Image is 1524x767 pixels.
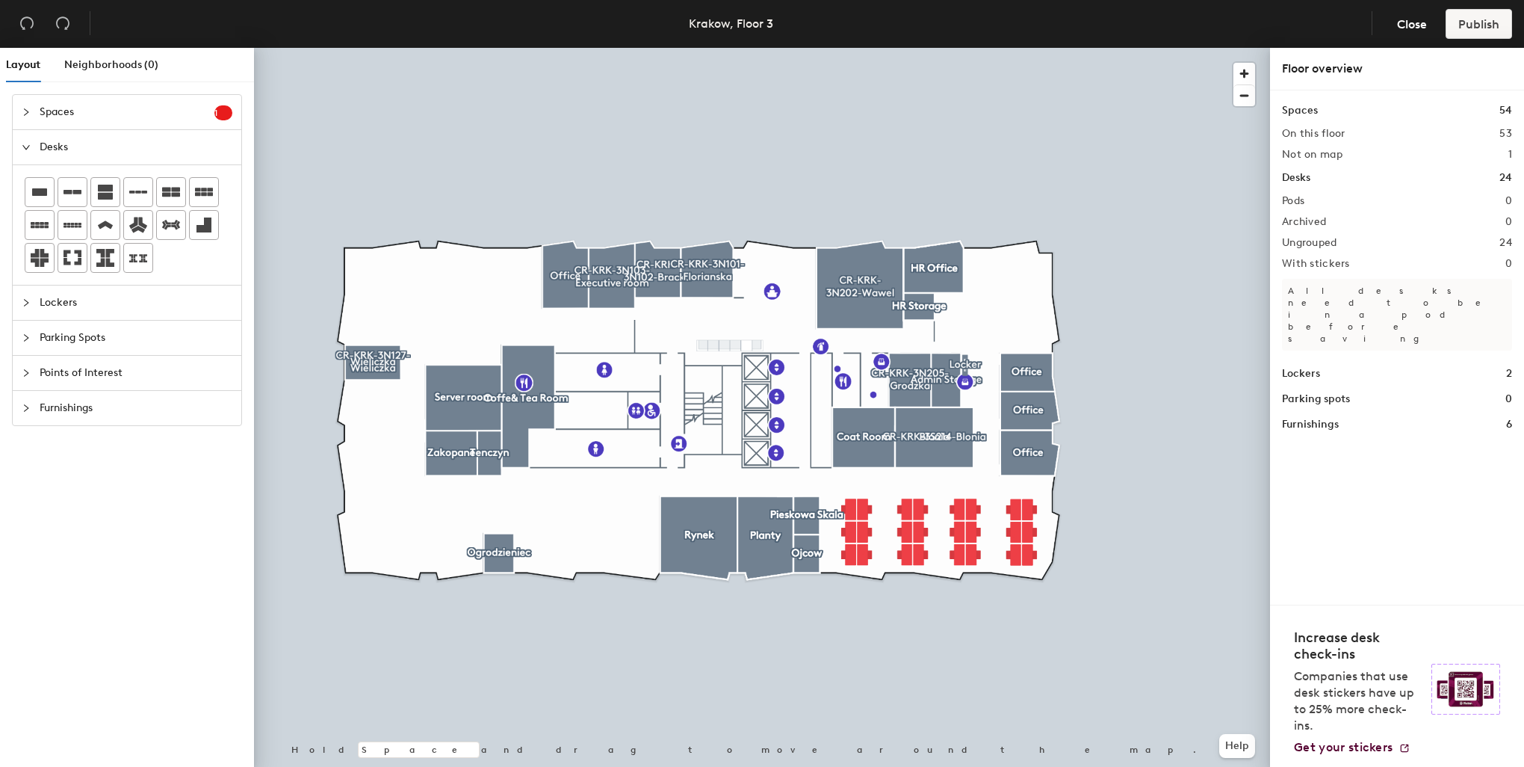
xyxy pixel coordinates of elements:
h2: 1 [1508,149,1512,161]
span: Desks [40,130,232,164]
h2: 0 [1505,216,1512,228]
h2: Pods [1282,195,1304,207]
span: Points of Interest [40,356,232,390]
span: expanded [22,143,31,152]
h2: 0 [1505,258,1512,270]
span: Neighborhoods (0) [64,58,158,71]
h1: 54 [1499,102,1512,119]
img: Sticker logo [1431,664,1500,715]
span: Layout [6,58,40,71]
span: collapsed [22,298,31,307]
h1: Furnishings [1282,416,1339,433]
h2: Ungrouped [1282,237,1337,249]
span: Close [1397,17,1427,31]
h1: Spaces [1282,102,1318,119]
h1: 2 [1506,366,1512,382]
h2: 53 [1499,128,1512,140]
p: Companies that use desk stickers have up to 25% more check-ins. [1294,668,1422,734]
h1: 24 [1499,170,1512,186]
span: Lockers [40,286,232,320]
h4: Increase desk check-ins [1294,629,1422,662]
h2: Archived [1282,216,1326,228]
span: collapsed [22,108,31,117]
span: collapsed [22,404,31,413]
span: undo [19,16,34,31]
a: Get your stickers [1294,740,1410,755]
div: Krakow, Floor 3 [689,14,773,33]
button: Close [1384,9,1440,39]
p: All desks need to be in a pod before saving [1282,279,1512,351]
h1: 0 [1505,391,1512,407]
h1: Lockers [1282,366,1320,382]
span: Get your stickers [1294,740,1393,754]
span: collapsed [22,369,31,378]
span: Spaces [40,95,214,129]
h2: With stickers [1282,258,1350,270]
h1: Parking spots [1282,391,1350,407]
span: collapsed [22,333,31,342]
span: Furnishings [40,391,232,425]
h1: Desks [1282,170,1310,186]
h2: 0 [1505,195,1512,207]
h2: Not on map [1282,149,1342,161]
sup: 1 [214,105,232,120]
div: Floor overview [1282,60,1512,78]
h1: 6 [1506,416,1512,433]
button: Publish [1446,9,1512,39]
span: 1 [214,108,232,118]
span: Parking Spots [40,321,232,355]
button: Help [1219,734,1255,758]
h2: 24 [1499,237,1512,249]
button: Redo (⌘ + ⇧ + Z) [48,9,78,39]
button: Undo (⌘ + Z) [12,9,42,39]
h2: On this floor [1282,128,1345,140]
